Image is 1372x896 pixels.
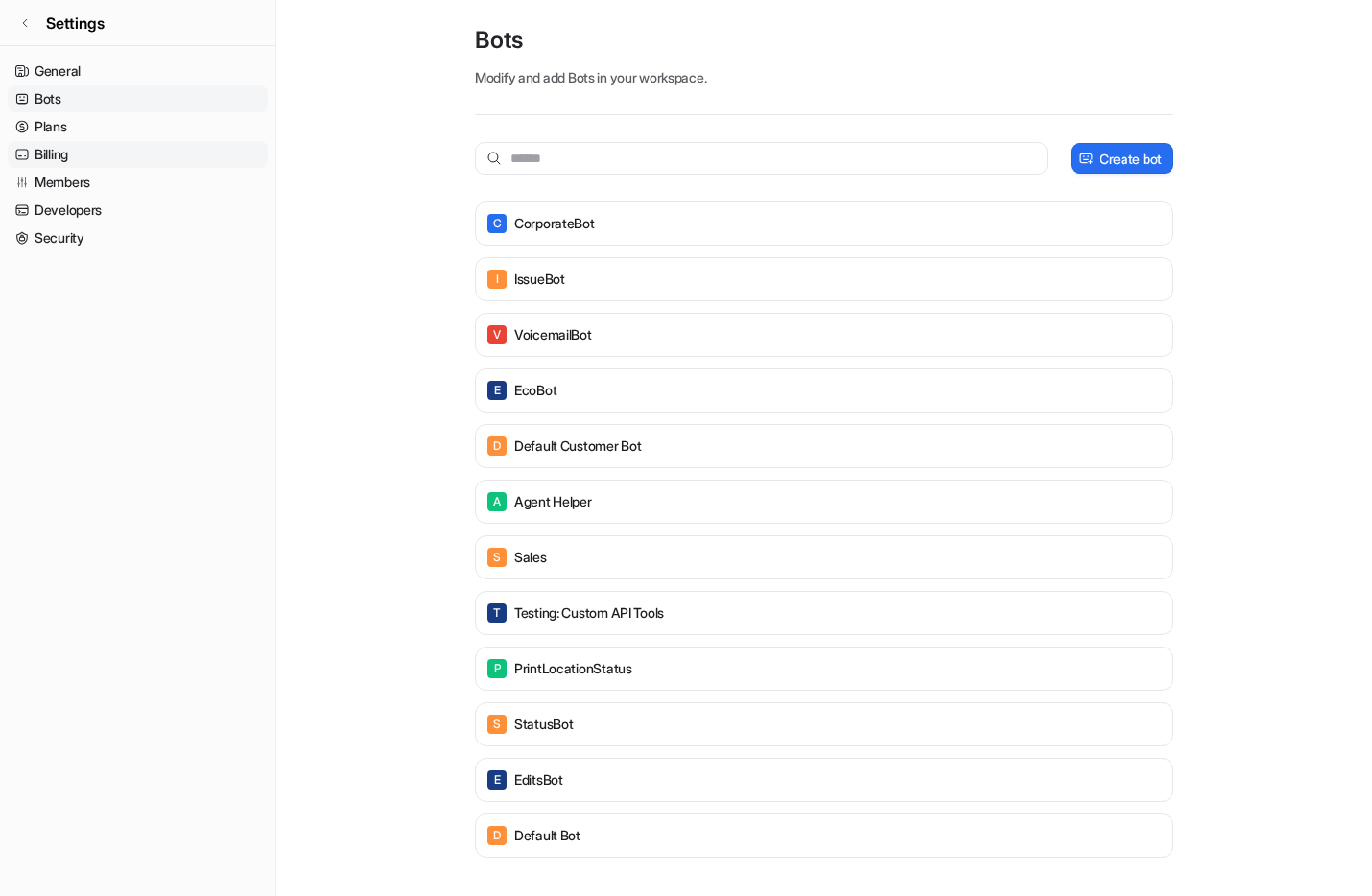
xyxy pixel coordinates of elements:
[514,826,580,845] p: Default Bot
[487,214,507,233] span: C
[514,548,547,567] p: Sales
[8,141,268,168] a: Billing
[514,492,592,511] p: Agent Helper
[1100,149,1162,169] p: Create bot
[8,169,268,196] a: Members
[514,270,565,289] p: IssueBot
[487,325,507,344] span: V
[514,603,664,623] p: Testing: Custom API Tools
[8,113,268,140] a: Plans
[1078,152,1094,166] img: create
[514,770,563,790] p: EditsBot
[514,381,556,400] p: EcoBot
[8,224,268,251] a: Security
[8,197,268,224] a: Developers
[514,715,573,734] p: StatusBot
[8,58,268,84] a: General
[514,436,641,456] p: Default Customer Bot
[514,659,632,678] p: PrintLocationStatus
[475,25,1173,56] p: Bots
[487,826,507,845] span: D
[487,715,507,734] span: S
[487,436,507,456] span: D
[1071,143,1173,174] button: Create bot
[514,214,595,233] p: CorporateBot
[487,381,507,400] span: E
[487,548,507,567] span: S
[487,659,507,678] span: P
[487,770,507,790] span: E
[475,67,1173,87] p: Modify and add Bots in your workspace.
[487,603,507,623] span: T
[487,492,507,511] span: A
[487,270,507,289] span: I
[514,325,592,344] p: VoicemailBot
[46,12,105,35] span: Settings
[8,85,268,112] a: Bots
